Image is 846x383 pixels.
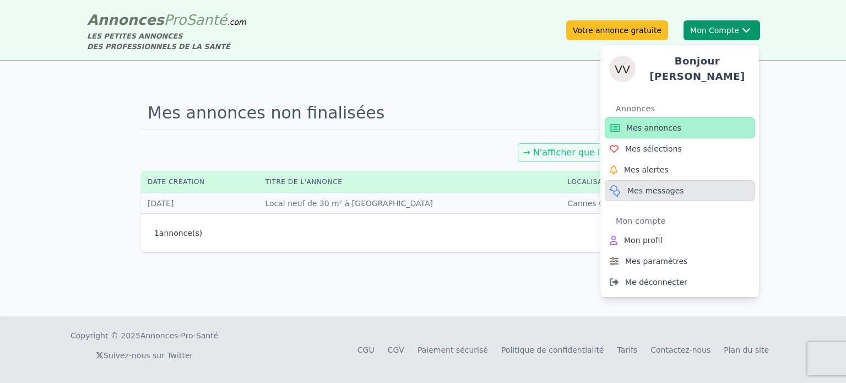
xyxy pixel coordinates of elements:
[87,12,246,28] a: AnnoncesProSanté.com
[617,346,637,354] a: Tarifs
[605,180,755,201] a: Mes messages
[523,147,698,158] a: → N'afficher que les annonces diffusées
[70,330,218,341] div: Copyright © 2025
[96,351,193,360] a: Suivez-nous sur Twitter
[561,193,670,214] td: Cannes (06)
[605,117,755,138] a: Mes annonces
[501,346,604,354] a: Politique de confidentialité
[650,346,711,354] a: Contactez-nous
[684,20,760,40] button: Mon CompteVirginieBonjour [PERSON_NAME]AnnoncesMes annoncesMes sélectionsMes alertesMes messagesM...
[644,53,750,84] h4: Bonjour [PERSON_NAME]
[258,171,561,193] th: Titre de l'annonce
[605,272,755,293] a: Me déconnecter
[724,346,769,354] a: Plan du site
[154,229,159,238] span: 1
[627,185,684,196] span: Mes messages
[417,346,488,354] a: Paiement sécurisé
[164,12,187,28] span: Pro
[561,171,670,193] th: Localisation
[605,230,755,251] a: Mon profil
[140,330,218,341] a: Annonces-Pro-Santé
[87,31,246,52] div: LES PETITES ANNONCES DES PROFESSIONNELS DE LA SANTÉ
[357,346,375,354] a: CGU
[566,20,668,40] a: Votre annonce gratuite
[605,138,755,159] a: Mes sélections
[625,256,687,267] span: Mes paramètres
[605,251,755,272] a: Mes paramètres
[625,277,687,288] span: Me déconnecter
[154,228,202,239] p: annonce(s)
[609,56,636,82] img: Virginie
[624,235,663,246] span: Mon profil
[141,193,258,214] td: [DATE]
[388,346,404,354] a: CGV
[141,96,705,130] h1: Mes annonces non finalisées
[605,159,755,180] a: Mes alertes
[258,193,561,214] td: Local neuf de 30 m² à [GEOGRAPHIC_DATA]
[186,12,227,28] span: Santé
[87,12,164,28] span: Annonces
[625,143,682,154] span: Mes sélections
[616,212,755,230] div: Mon compte
[626,122,681,133] span: Mes annonces
[616,100,755,117] div: Annonces
[141,171,258,193] th: Date création
[624,164,669,175] span: Mes alertes
[227,18,246,26] span: .com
